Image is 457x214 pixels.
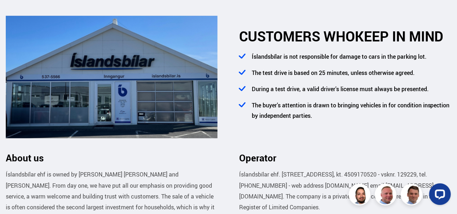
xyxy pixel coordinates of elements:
h3: About us [6,152,217,163]
img: ANGMEGnRQmXqTLfD.png [6,16,217,138]
span: CUSTOMERS WHO [239,27,355,45]
p: Íslandsbílar ehf. [STREET_ADDRESS], kt. 4509170520 - vsknr. 129229, tel. [PHONE_NUMBER] - web add... [239,169,451,213]
h2: KEEP IN MIND [239,28,451,44]
li: The buyer's attention is drawn to bringing vehicles in for condition inspection by independent pa... [248,100,451,127]
li: The test drive is based on 25 minutes, unless otherwise agreed. [248,68,451,84]
img: siFngHWaQ9KaOqBr.png [376,185,397,206]
li: Íslandsbílar is not responsible for damage to cars in the parking lot. [248,52,451,68]
h3: Operator [239,152,451,163]
li: During a test drive, a valid driver's license must always be presented. [248,84,451,100]
iframe: LiveChat chat widget [423,180,454,211]
img: nhp88E3Fdnt1Opn2.png [350,185,372,206]
img: FbJEzSuNWCJXmdc-.webp [402,185,423,206]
